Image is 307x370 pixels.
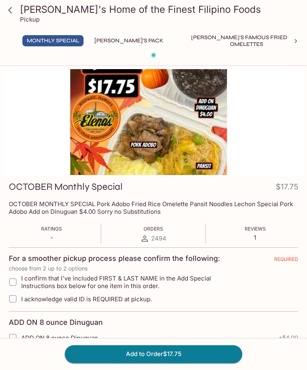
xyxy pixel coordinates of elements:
[276,181,298,196] h4: $17.75
[3,69,304,175] div: OCTOBER Monthly Special
[21,295,152,303] span: I acknowledge valid ID is REQUIRED at pickup.
[9,254,220,263] h4: For a smoother pickup process please confirm the following:
[22,35,84,46] button: Monthly Special
[279,334,298,341] span: + $4.00
[90,35,168,46] button: [PERSON_NAME]'s Pack
[151,235,166,242] span: 2494
[65,345,242,363] button: Add to Order$17.75
[21,334,98,342] span: ADD ON 8 ounce Dinuguan
[41,226,62,232] span: Ratings
[245,226,266,232] span: Reviews
[245,234,266,241] p: 1
[9,318,103,327] h4: ADD ON 8 ounce Dinuguan
[20,3,301,16] h3: [PERSON_NAME]'s Home of the Finest Filipino Foods
[274,256,298,265] span: REQUIRED
[20,16,40,23] p: Pickup
[21,275,221,290] span: I confirm that I've included FIRST & LAST NAME in the Add Special Instructions box below for one ...
[9,265,298,272] p: choose from 2 up to 2 options
[9,181,123,193] h3: OCTOBER Monthly Special
[9,200,298,215] p: OCTOBER MONTHLY SPECIAL Pork Adobo Fried Rice Omelette Pansit Noodles Lechon Special Pork Adobo A...
[144,226,163,232] span: Orders
[41,234,62,241] p: -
